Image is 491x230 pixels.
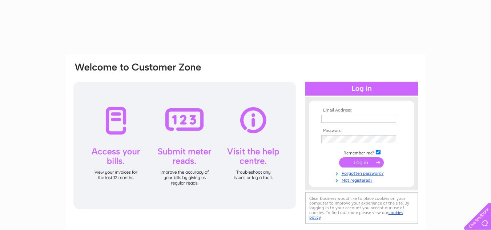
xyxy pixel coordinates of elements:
a: Forgotten password? [321,169,404,176]
td: Remember me? [319,149,404,156]
th: Email Address: [319,108,404,113]
div: Clear Business would like to place cookies on your computer to improve your experience of the sit... [305,192,418,224]
a: cookies policy [309,210,403,220]
a: Not registered? [321,176,404,183]
th: Password: [319,128,404,133]
input: Submit [339,157,384,168]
